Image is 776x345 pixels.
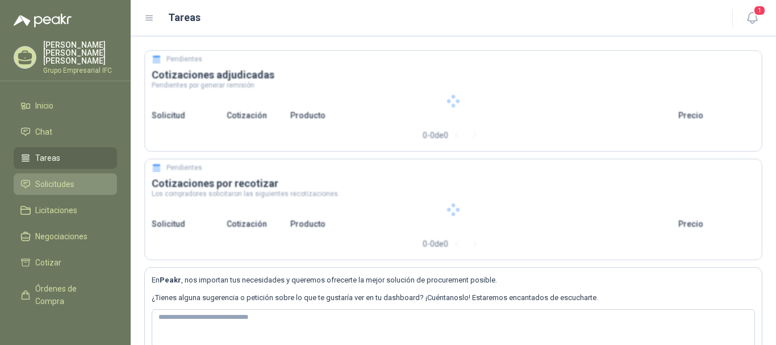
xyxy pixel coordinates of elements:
h1: Tareas [168,10,201,26]
span: Cotizar [35,256,61,269]
p: En , nos importan tus necesidades y queremos ofrecerte la mejor solución de procurement posible. [152,275,755,286]
span: Inicio [35,99,53,112]
span: Tareas [35,152,60,164]
a: Cotizar [14,252,117,273]
a: Negociaciones [14,226,117,247]
span: Negociaciones [35,230,87,243]
a: Tareas [14,147,117,169]
a: Remisiones [14,317,117,338]
a: Chat [14,121,117,143]
p: ¿Tienes alguna sugerencia o petición sobre lo que te gustaría ver en tu dashboard? ¡Cuéntanoslo! ... [152,292,755,304]
a: Inicio [14,95,117,117]
b: Peakr [160,276,181,284]
a: Solicitudes [14,173,117,195]
span: Chat [35,126,52,138]
span: 1 [753,5,766,16]
a: Órdenes de Compra [14,278,117,312]
a: Licitaciones [14,199,117,221]
span: Licitaciones [35,204,77,217]
p: [PERSON_NAME] [PERSON_NAME] [PERSON_NAME] [43,41,117,65]
span: Órdenes de Compra [35,282,106,307]
p: Grupo Empresarial IFC [43,67,117,74]
span: Solicitudes [35,178,74,190]
button: 1 [742,8,762,28]
img: Logo peakr [14,14,72,27]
